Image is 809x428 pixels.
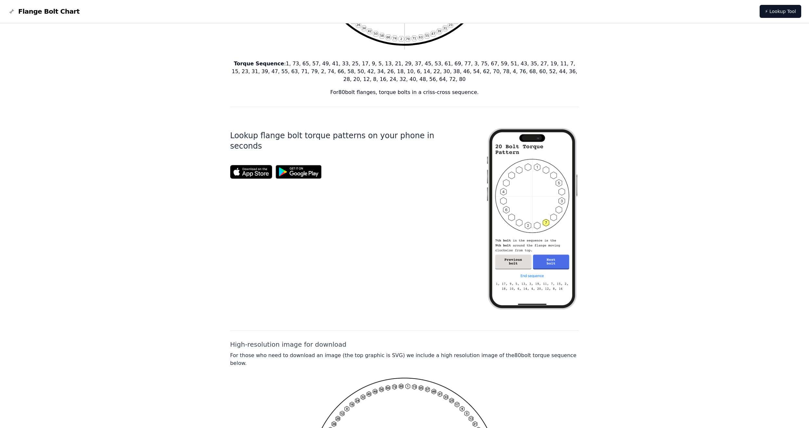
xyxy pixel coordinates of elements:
[234,60,284,67] b: Torque Sequence
[18,7,80,16] span: Flange Bolt Chart
[8,7,80,16] a: Flange Bolt Chart LogoFlange Bolt Chart
[230,165,272,179] img: App Store badge for the Flange Bolt Chart app
[362,26,366,30] text: 34
[356,23,360,27] text: 26
[8,7,16,15] img: Flange Bolt Chart Logo
[449,23,453,27] text: 23
[760,5,801,18] a: ⚡ Lookup Tool
[406,37,410,41] text: 79
[412,36,416,40] text: 71
[425,34,429,37] text: 55
[431,32,435,35] text: 47
[368,29,372,33] text: 42
[400,37,402,41] text: 2
[386,35,390,39] text: 66
[230,352,579,367] p: For those who need to download an image (the top graphic is SVG) we include a high resolution ima...
[419,35,423,39] text: 63
[230,130,465,151] h1: Lookup flange bolt torque patterns on your phone in seconds
[485,117,579,320] img: Flange bolt chart app screenshot
[380,34,384,37] text: 58
[272,162,325,182] img: Get it on Google Play
[374,32,378,35] text: 50
[230,340,579,349] h2: High-resolution image for download
[230,60,579,83] p: : 1, 73, 65, 57, 49, 41, 33, 25, 17, 9, 5, 13, 21, 29, 37, 45, 53, 61, 69, 77, 3, 75, 67, 59, 51,...
[443,26,447,30] text: 31
[393,36,397,40] text: 74
[230,88,579,96] p: For 80 bolt flanges, torque bolts in a criss-cross sequence.
[437,29,441,33] text: 39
